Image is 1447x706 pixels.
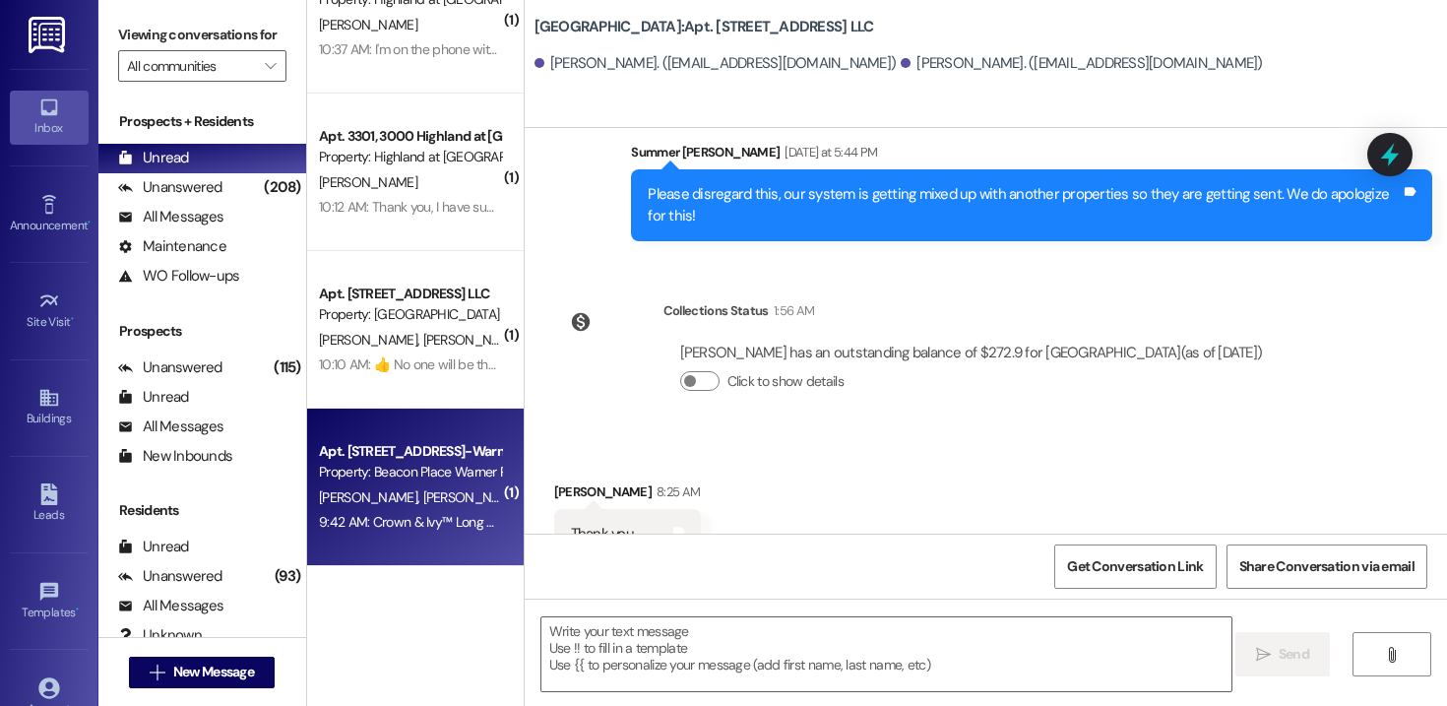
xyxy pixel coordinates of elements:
[98,111,306,132] div: Prospects + Residents
[319,198,665,216] div: 10:12 AM: Thank you, I have submitted that work order for you
[173,662,254,682] span: New Message
[10,478,89,531] a: Leads
[663,300,769,321] div: Collections Status
[769,300,814,321] div: 1:56 AM
[780,142,877,162] div: [DATE] at 5:44 PM
[118,387,189,408] div: Unread
[88,216,91,229] span: •
[631,142,1432,169] div: Summer [PERSON_NAME]
[535,17,874,37] b: [GEOGRAPHIC_DATA]: Apt. [STREET_ADDRESS] LLC
[422,331,521,349] span: [PERSON_NAME]
[10,381,89,434] a: Buildings
[10,91,89,144] a: Inbox
[71,312,74,326] span: •
[319,304,501,325] div: Property: [GEOGRAPHIC_DATA]
[259,172,305,203] div: (208)
[1067,556,1203,577] span: Get Conversation Link
[319,173,417,191] span: [PERSON_NAME]
[127,50,255,82] input: All communities
[98,500,306,521] div: Residents
[1227,545,1427,589] button: Share Conversation via email
[265,58,276,74] i: 
[319,147,501,167] div: Property: Highland at [GEOGRAPHIC_DATA]
[727,371,844,392] label: Click to show details
[535,53,897,74] div: [PERSON_NAME]. ([EMAIL_ADDRESS][DOMAIN_NAME])
[1279,644,1309,665] span: Send
[10,285,89,338] a: Site Visit •
[1384,647,1399,663] i: 
[648,184,1401,226] div: Please disregard this, our system is getting mixed up with another properties so they are getting...
[118,207,223,227] div: All Messages
[652,481,700,502] div: 8:25 AM
[150,665,164,680] i: 
[29,17,69,53] img: ResiDesk Logo
[1235,632,1331,676] button: Send
[319,488,423,506] span: [PERSON_NAME]
[319,40,834,58] div: 10:37 AM: I'm on the phone with AT&T now, do you all have the modem that I left in my unit?
[319,513,834,531] div: 9:42 AM: Crown & Ivy™ Long Sleeve Oxford Shirt | [PERSON_NAME] [URL][DOMAIN_NAME]
[319,441,501,462] div: Apt. [STREET_ADDRESS]-Warner Robins, LLC
[129,657,275,688] button: New Message
[1054,545,1216,589] button: Get Conversation Link
[422,488,521,506] span: [PERSON_NAME]
[118,266,239,287] div: WO Follow-ups
[319,355,509,373] div: 10:10 AM: 👍 No one will be there.
[270,561,306,592] div: (93)
[118,446,232,467] div: New Inbounds
[319,284,501,304] div: Apt. [STREET_ADDRESS] LLC
[319,331,423,349] span: [PERSON_NAME]
[554,481,701,509] div: [PERSON_NAME]
[571,524,634,545] div: Thank you
[118,566,222,587] div: Unanswered
[118,537,189,557] div: Unread
[319,462,501,482] div: Property: Beacon Place Warner Robins
[1239,556,1415,577] span: Share Conversation via email
[76,603,79,616] span: •
[269,353,305,383] div: (115)
[118,596,223,616] div: All Messages
[901,53,1263,74] div: [PERSON_NAME]. ([EMAIL_ADDRESS][DOMAIN_NAME])
[319,126,501,147] div: Apt. 3301, 3000 Highland at [GEOGRAPHIC_DATA]
[319,16,417,33] span: [PERSON_NAME]
[118,177,222,198] div: Unanswered
[680,343,1263,363] div: [PERSON_NAME] has an outstanding balance of $272.9 for [GEOGRAPHIC_DATA] (as of [DATE])
[118,417,223,437] div: All Messages
[118,357,222,378] div: Unanswered
[118,625,202,646] div: Unknown
[1256,647,1271,663] i: 
[98,321,306,342] div: Prospects
[10,575,89,628] a: Templates •
[118,20,286,50] label: Viewing conversations for
[118,236,226,257] div: Maintenance
[118,148,189,168] div: Unread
